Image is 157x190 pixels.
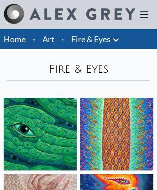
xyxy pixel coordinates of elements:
li: · [58,29,68,49]
a: Home [4,34,26,44]
li: · [29,29,39,49]
div: Fire & Eyes [7,62,150,76]
a: Fire & Eyes [71,33,110,45]
a: Art [42,33,54,45]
